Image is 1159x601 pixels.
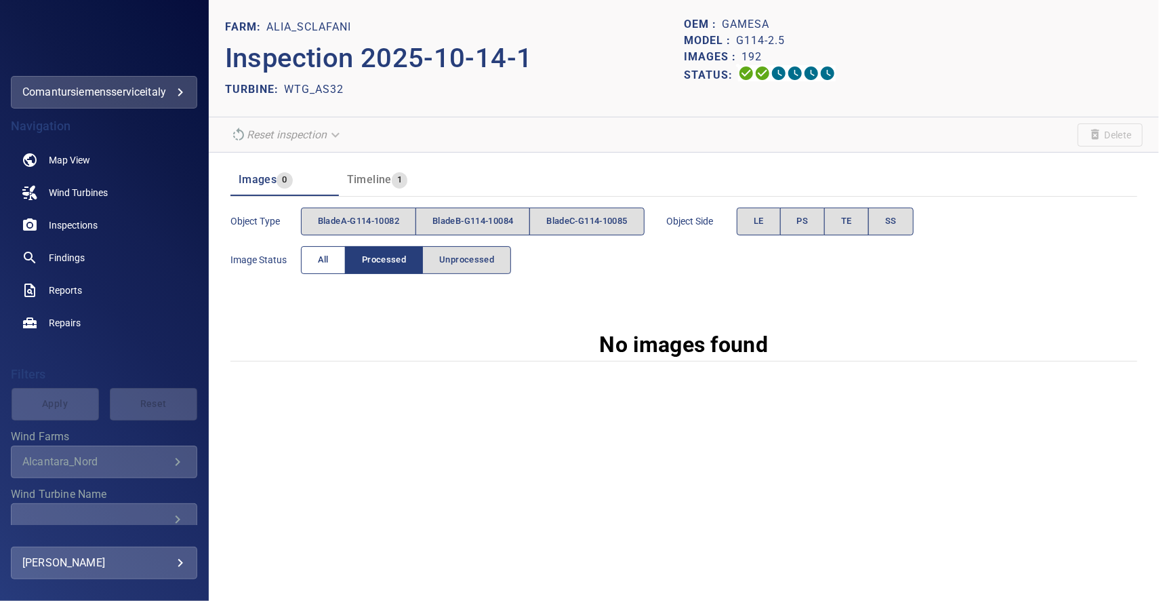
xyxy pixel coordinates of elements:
[318,252,329,268] span: All
[11,489,197,500] label: Wind Turbine Name
[11,503,197,536] div: Wind Turbine Name
[318,214,399,229] span: bladeA-G114-10082
[11,209,197,241] a: inspections noActive
[362,252,406,268] span: Processed
[754,214,764,229] span: LE
[22,81,186,103] div: comantursiemensserviceitaly
[824,208,869,235] button: TE
[684,49,741,65] p: Images :
[546,214,627,229] span: bladeC-G114-10085
[529,208,644,235] button: bladeC-G114-10085
[11,119,197,133] h4: Navigation
[49,284,82,297] span: Reports
[841,214,852,229] span: TE
[684,33,736,49] p: Model :
[803,65,819,81] svg: Matching 0%
[722,16,769,33] p: Gamesa
[225,123,348,147] div: Unable to reset the inspection due to your user permissions
[49,218,98,232] span: Inspections
[439,252,494,268] span: Unprocessed
[666,214,737,228] span: Object Side
[780,208,826,235] button: PS
[600,328,769,361] p: No images found
[11,307,197,339] a: repairs noActive
[22,455,169,468] div: Alcantara_Nord
[754,65,771,81] svg: Data Formatted 100%
[771,65,787,81] svg: Selecting 0%
[392,172,407,188] span: 1
[284,81,344,98] p: WTG_AS32
[741,49,762,65] p: 192
[736,33,785,49] p: G114-2.5
[266,19,351,35] p: Alia_Sclafani
[301,208,645,235] div: objectType
[239,173,277,186] span: Images
[49,186,108,199] span: Wind Turbines
[797,214,809,229] span: PS
[415,208,530,235] button: bladeB-G114-10084
[422,246,511,274] button: Unprocessed
[432,214,513,229] span: bladeB-G114-10084
[738,65,754,81] svg: Uploading 100%
[684,16,722,33] p: OEM :
[11,431,197,442] label: Wind Farms
[49,251,85,265] span: Findings
[301,246,346,274] button: All
[49,153,90,167] span: Map View
[225,19,266,35] p: FARM:
[885,214,897,229] span: SS
[11,241,197,274] a: findings noActive
[11,144,197,176] a: map noActive
[737,208,781,235] button: LE
[787,65,803,81] svg: ML Processing 0%
[11,176,197,209] a: windturbines noActive
[11,274,197,307] a: reports noActive
[22,552,186,574] div: [PERSON_NAME]
[819,65,836,81] svg: Classification 0%
[1078,123,1143,147] span: Unable to delete the inspection due to your user permissions
[277,172,292,188] span: 0
[347,173,392,186] span: Timeline
[225,81,284,98] p: TURBINE:
[868,208,914,235] button: SS
[225,123,348,147] div: Reset inspection
[684,65,738,85] p: Status:
[11,368,197,381] h4: Filters
[301,246,512,274] div: imageStatus
[11,446,197,478] div: Wind Farms
[11,76,197,109] div: comantursiemensserviceitaly
[301,208,416,235] button: bladeA-G114-10082
[230,214,301,228] span: Object type
[230,253,301,267] span: Image Status
[49,316,81,330] span: Repairs
[737,208,914,235] div: objectSide
[345,246,423,274] button: Processed
[225,38,684,79] p: Inspection 2025-10-14-1
[247,128,327,141] em: Reset inspection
